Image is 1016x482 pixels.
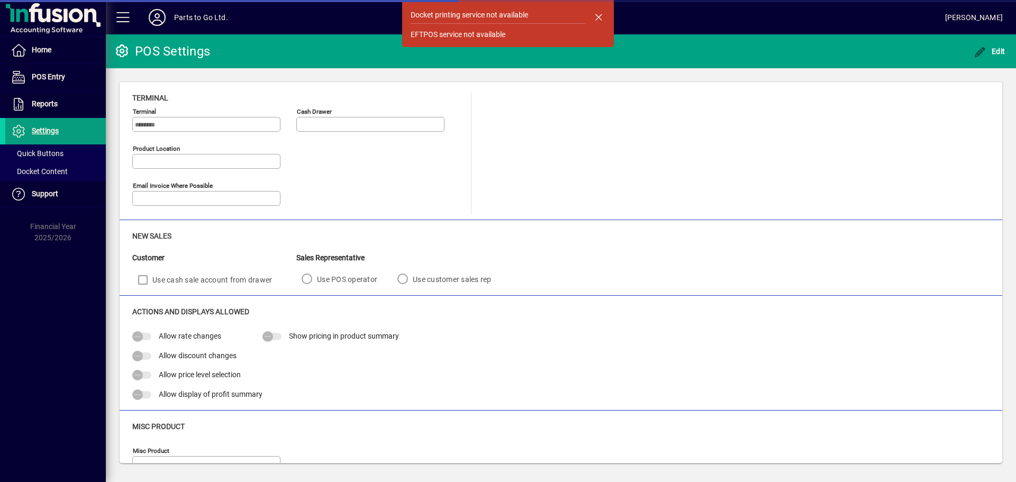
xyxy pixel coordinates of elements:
[133,182,213,189] mat-label: Email Invoice where possible
[159,370,241,379] span: Allow price level selection
[132,94,168,102] span: Terminal
[133,145,180,152] mat-label: Product location
[297,108,332,115] mat-label: Cash Drawer
[159,351,237,360] span: Allow discount changes
[11,149,63,158] span: Quick Buttons
[132,307,249,316] span: Actions and Displays Allowed
[5,37,106,63] a: Home
[114,43,210,60] div: POS Settings
[5,64,106,90] a: POS Entry
[974,47,1005,56] span: Edit
[5,181,106,207] a: Support
[945,9,1003,26] div: [PERSON_NAME]
[32,99,58,108] span: Reports
[32,72,65,81] span: POS Entry
[140,8,174,27] button: Profile
[11,167,68,176] span: Docket Content
[133,447,169,454] mat-label: Misc Product
[5,91,106,117] a: Reports
[296,252,506,263] div: Sales Representative
[174,9,228,26] div: Parts to Go Ltd.
[32,126,59,135] span: Settings
[132,252,296,263] div: Customer
[289,332,399,340] span: Show pricing in product summary
[411,29,505,40] div: EFTPOS service not available
[971,42,1008,61] button: Edit
[228,9,945,26] span: [DATE] 13:15
[132,232,171,240] span: New Sales
[159,332,221,340] span: Allow rate changes
[5,144,106,162] a: Quick Buttons
[159,390,262,398] span: Allow display of profit summary
[32,46,51,54] span: Home
[133,108,156,115] mat-label: Terminal
[132,422,185,431] span: Misc Product
[5,162,106,180] a: Docket Content
[32,189,58,198] span: Support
